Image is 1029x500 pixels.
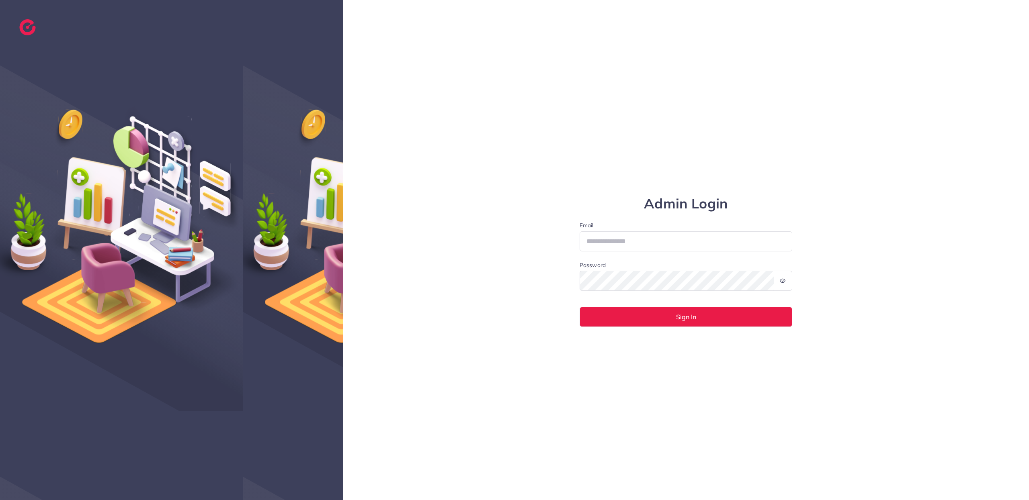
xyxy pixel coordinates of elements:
[580,307,793,327] button: Sign In
[580,221,793,229] label: Email
[676,314,696,320] span: Sign In
[19,19,36,35] img: logo
[580,196,793,212] h1: Admin Login
[580,261,606,269] label: Password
